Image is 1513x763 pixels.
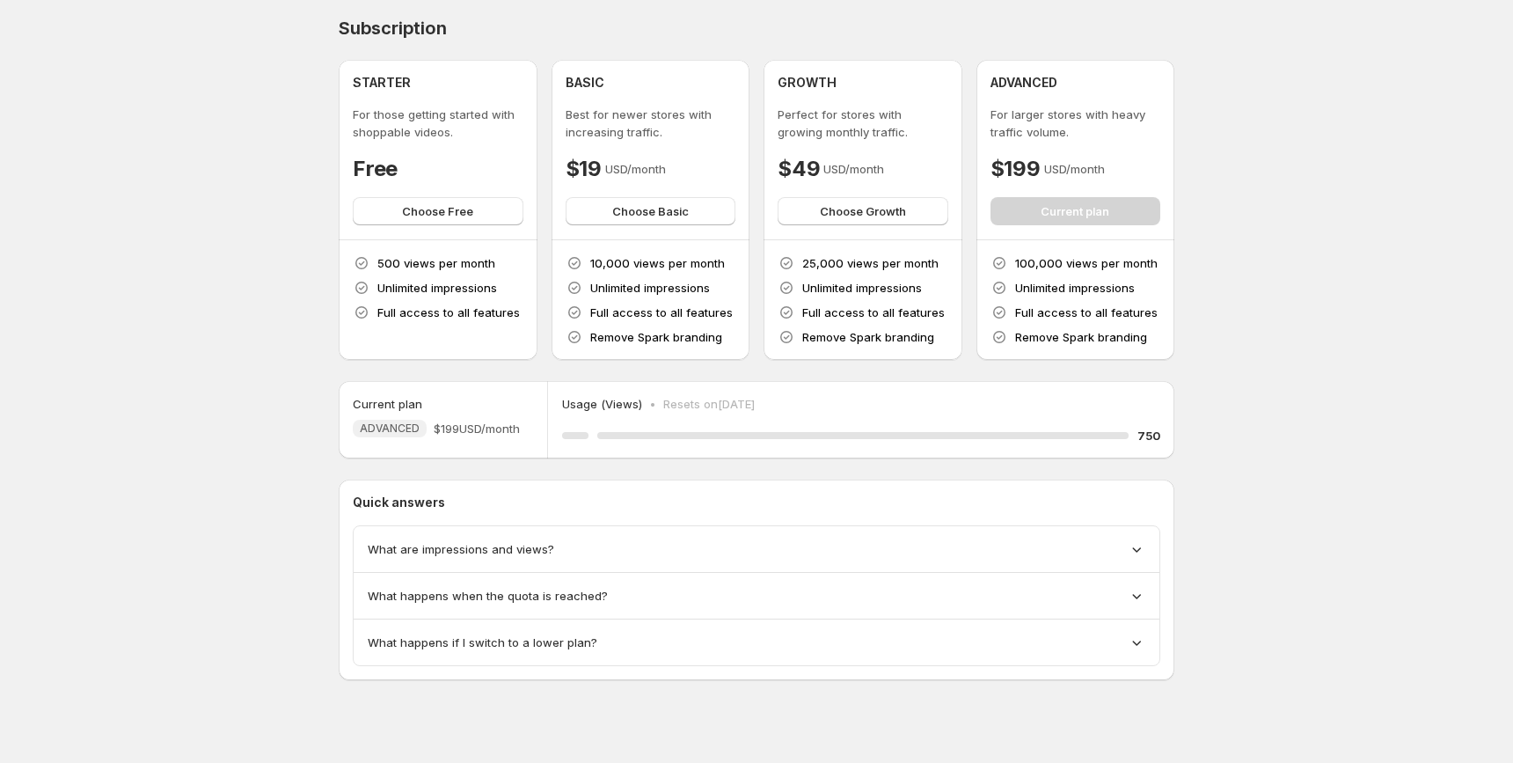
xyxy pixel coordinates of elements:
p: Quick answers [353,494,1160,511]
span: $199 USD/month [434,420,520,437]
p: Resets on [DATE] [663,395,755,413]
p: 100,000 views per month [1015,254,1158,272]
p: Unlimited impressions [590,279,710,297]
h4: Subscription [339,18,447,39]
p: Perfect for stores with growing monthly traffic. [778,106,948,141]
p: Unlimited impressions [802,279,922,297]
button: Choose Basic [566,197,736,225]
h4: GROWTH [778,74,837,92]
p: 25,000 views per month [802,254,939,272]
span: Choose Free [402,202,473,220]
h4: $199 [990,155,1041,183]
p: For those getting started with shoppable videos. [353,106,523,141]
p: Unlimited impressions [377,279,497,297]
p: Full access to all features [1015,304,1158,321]
p: USD/month [605,160,666,178]
p: Remove Spark branding [590,328,722,346]
p: Best for newer stores with increasing traffic. [566,106,736,141]
h4: Free [353,155,398,183]
p: Remove Spark branding [802,328,934,346]
p: Full access to all features [802,304,945,321]
h5: Current plan [353,395,422,413]
p: USD/month [823,160,884,178]
p: For larger stores with heavy traffic volume. [990,106,1161,141]
p: • [649,395,656,413]
h4: $49 [778,155,820,183]
p: USD/month [1044,160,1105,178]
span: What happens if I switch to a lower plan? [368,634,597,651]
button: Choose Free [353,197,523,225]
button: Choose Growth [778,197,948,225]
span: Choose Basic [612,202,689,220]
p: 500 views per month [377,254,495,272]
p: Full access to all features [590,304,733,321]
h5: 750 [1137,427,1160,444]
span: What happens when the quota is reached? [368,587,608,605]
h4: BASIC [566,74,604,92]
span: What are impressions and views? [368,540,554,558]
h4: $19 [566,155,602,183]
span: Choose Growth [820,202,906,220]
p: 10,000 views per month [590,254,725,272]
p: Full access to all features [377,304,520,321]
span: ADVANCED [360,422,420,436]
h4: ADVANCED [990,74,1057,92]
p: Unlimited impressions [1015,279,1135,297]
h4: STARTER [353,74,411,92]
p: Remove Spark branding [1015,328,1147,346]
p: Usage (Views) [562,395,642,413]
